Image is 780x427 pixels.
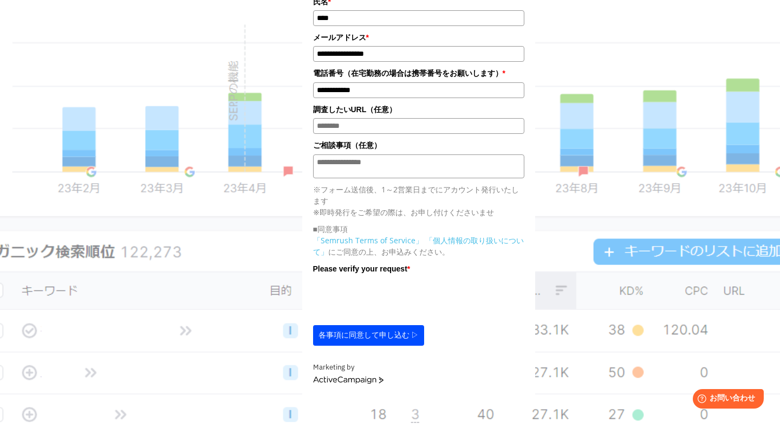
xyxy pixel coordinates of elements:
[313,184,524,218] p: ※フォーム送信後、1～2営業日までにアカウント発行いたします ※即時発行をご希望の際は、お申し付けくださいませ
[684,385,768,415] iframe: Help widget launcher
[313,235,423,245] a: 「Semrush Terms of Service」
[313,325,425,346] button: 各事項に同意して申し込む ▷
[313,235,524,257] p: にご同意の上、お申込みください。
[313,67,524,79] label: 電話番号（在宅勤務の場合は携帯番号をお願いします）
[313,362,524,373] div: Marketing by
[313,235,524,257] a: 「個人情報の取り扱いについて」
[313,263,524,275] label: Please verify your request
[313,223,524,235] p: ■同意事項
[313,103,524,115] label: 調査したいURL（任意）
[313,31,524,43] label: メールアドレス
[313,139,524,151] label: ご相談事項（任意）
[313,277,478,320] iframe: reCAPTCHA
